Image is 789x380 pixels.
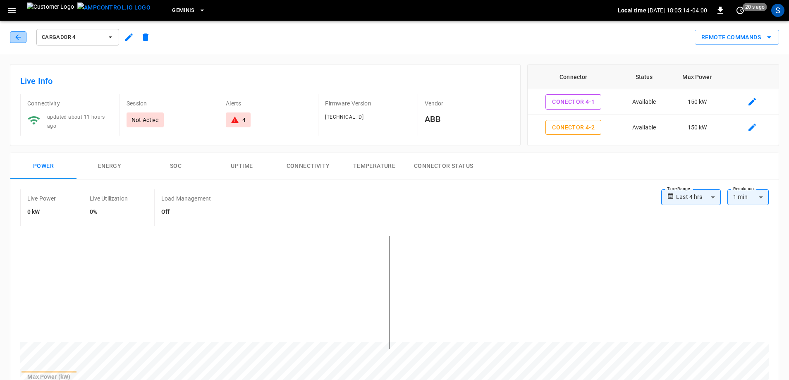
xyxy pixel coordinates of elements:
[695,30,779,45] div: remote commands options
[27,99,113,108] p: Connectivity
[619,89,669,115] td: Available
[667,186,690,192] label: Time Range
[407,153,480,179] button: Connector Status
[27,2,74,18] img: Customer Logo
[209,153,275,179] button: Uptime
[676,189,721,205] div: Last 4 hrs
[727,189,769,205] div: 1 min
[143,153,209,179] button: SOC
[90,208,128,217] h6: 0%
[695,30,779,45] button: Remote Commands
[127,99,212,108] p: Session
[619,65,669,89] th: Status
[619,140,669,166] td: Available
[27,208,56,217] h6: 0 kW
[36,29,119,45] button: Cargador 4
[618,6,646,14] p: Local time
[161,194,211,203] p: Load Management
[743,3,767,11] span: 20 s ago
[242,116,246,124] div: 4
[771,4,784,17] div: profile-icon
[528,65,619,89] th: Connector
[545,94,601,110] button: Conector 4-1
[734,4,747,17] button: set refresh interval
[47,114,105,129] span: updated about 11 hours ago
[161,208,211,217] h6: Off
[425,112,510,126] h6: ABB
[341,153,407,179] button: Temperature
[669,140,726,166] td: 150 kW
[42,33,103,42] span: Cargador 4
[90,194,128,203] p: Live Utilization
[77,153,143,179] button: Energy
[20,74,510,88] h6: Live Info
[275,153,341,179] button: Connectivity
[669,89,726,115] td: 150 kW
[77,2,151,13] img: ampcontrol.io logo
[733,186,754,192] label: Resolution
[619,115,669,141] td: Available
[172,6,195,15] span: Geminis
[226,99,311,108] p: Alerts
[669,65,726,89] th: Max Power
[10,153,77,179] button: Power
[131,116,159,124] p: Not Active
[425,99,510,108] p: Vendor
[528,65,779,191] table: connector table
[325,99,411,108] p: Firmware Version
[669,115,726,141] td: 150 kW
[169,2,209,19] button: Geminis
[648,6,707,14] p: [DATE] 18:05:14 -04:00
[545,120,601,135] button: Conector 4-2
[325,114,363,120] span: [TECHNICAL_ID]
[27,194,56,203] p: Live Power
